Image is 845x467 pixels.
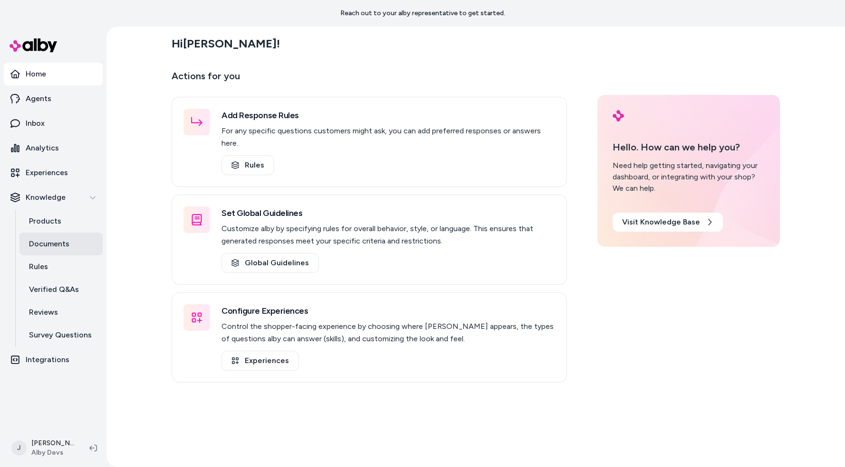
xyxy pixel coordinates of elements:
[19,301,103,324] a: Reviews
[26,68,46,80] p: Home
[6,433,82,463] button: J[PERSON_NAME]Alby Devs
[221,125,555,149] p: For any specific questions customers might ask, you can add preferred responses or answers here.
[613,160,765,194] div: Need help getting started, navigating your dashboard, or integrating with your shop? We can help.
[26,167,68,178] p: Experiences
[4,348,103,371] a: Integrations
[19,324,103,346] a: Survey Questions
[26,93,51,104] p: Agents
[29,261,48,272] p: Rules
[221,351,299,371] a: Experiences
[172,68,567,91] p: Actions for you
[10,38,57,52] img: alby Logo
[29,215,61,227] p: Products
[613,213,723,232] a: Visit Knowledge Base
[11,440,27,456] span: J
[221,109,555,122] h3: Add Response Rules
[19,233,103,255] a: Documents
[221,304,555,318] h3: Configure Experiences
[4,112,103,135] a: Inbox
[221,223,555,247] p: Customize alby by specifying rules for overall behavior, style, or language. This ensures that ge...
[29,238,69,250] p: Documents
[26,142,59,154] p: Analytics
[26,118,45,129] p: Inbox
[4,137,103,159] a: Analytics
[4,186,103,209] button: Knowledge
[29,284,79,295] p: Verified Q&As
[340,9,505,18] p: Reach out to your alby representative to get started.
[29,329,92,341] p: Survey Questions
[4,87,103,110] a: Agents
[221,253,319,273] a: Global Guidelines
[31,448,74,458] span: Alby Devs
[4,63,103,85] a: Home
[19,210,103,233] a: Products
[19,255,103,278] a: Rules
[19,278,103,301] a: Verified Q&As
[221,206,555,220] h3: Set Global Guidelines
[26,354,69,365] p: Integrations
[613,140,765,154] p: Hello. How can we help you?
[172,37,280,51] h2: Hi [PERSON_NAME] !
[221,155,274,175] a: Rules
[31,439,74,448] p: [PERSON_NAME]
[221,320,555,345] p: Control the shopper-facing experience by choosing where [PERSON_NAME] appears, the types of quest...
[613,110,624,121] img: alby Logo
[26,192,66,203] p: Knowledge
[29,307,58,318] p: Reviews
[4,161,103,184] a: Experiences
